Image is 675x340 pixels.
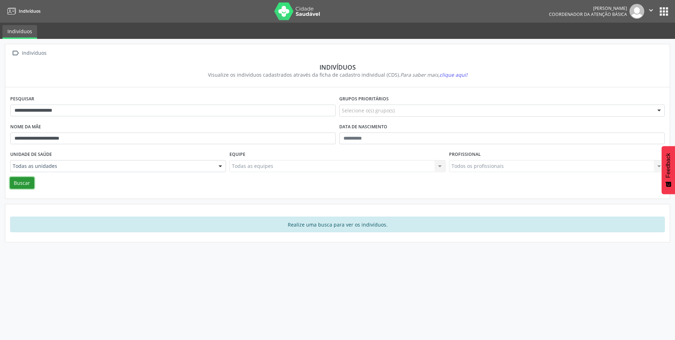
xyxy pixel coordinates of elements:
label: Profissional [449,149,481,160]
button: apps [658,5,670,18]
a:  Indivíduos [10,48,48,58]
label: Pesquisar [10,94,34,105]
div: Indivíduos [20,48,48,58]
label: Grupos prioritários [339,94,389,105]
i:  [10,48,20,58]
a: Indivíduos [2,25,37,39]
label: Nome da mãe [10,122,41,133]
span: Coordenador da Atenção Básica [549,11,627,17]
button: Feedback - Mostrar pesquisa [662,146,675,194]
i:  [647,6,655,14]
label: Unidade de saúde [10,149,52,160]
span: Selecione o(s) grupo(s) [342,107,395,114]
label: Data de nascimento [339,122,387,133]
div: Realize uma busca para ver os indivíduos. [10,217,665,232]
span: clique aqui! [440,71,467,78]
label: Equipe [229,149,245,160]
span: Todas as unidades [13,163,211,170]
i: Para saber mais, [400,71,467,78]
span: Indivíduos [19,8,41,14]
div: [PERSON_NAME] [549,5,627,11]
button:  [644,4,658,19]
button: Buscar [10,177,34,189]
div: Indivíduos [15,63,660,71]
div: Visualize os indivíduos cadastrados através da ficha de cadastro individual (CDS). [15,71,660,78]
a: Indivíduos [5,5,41,17]
span: Feedback [665,153,671,178]
img: img [629,4,644,19]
